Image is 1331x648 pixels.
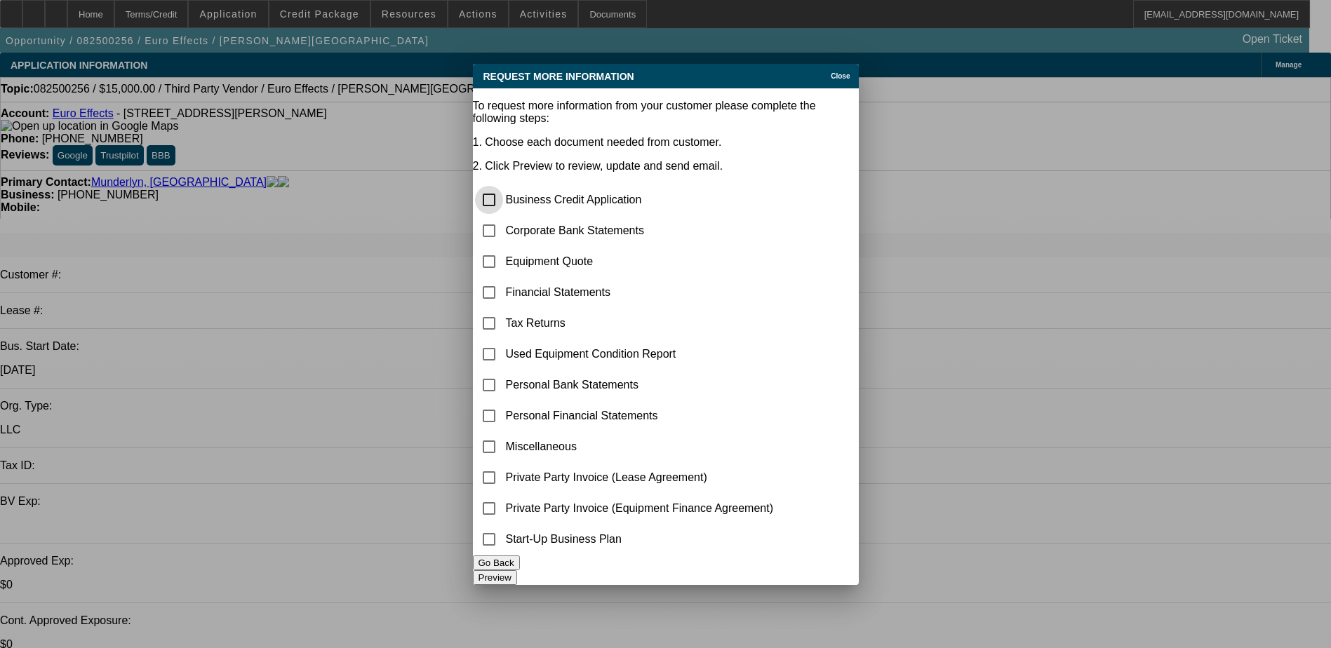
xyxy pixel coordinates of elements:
td: Financial Statements [505,278,775,307]
p: To request more information from your customer please complete the following steps: [473,100,859,125]
td: Used Equipment Condition Report [505,339,775,369]
span: Close [831,72,850,80]
p: 1. Choose each document needed from customer. [473,136,859,149]
td: Corporate Bank Statements [505,216,775,245]
td: Personal Bank Statements [505,370,775,400]
td: Private Party Invoice (Equipment Finance Agreement) [505,494,775,523]
td: Miscellaneous [505,432,775,461]
button: Go Back [473,555,520,570]
td: Private Party Invoice (Lease Agreement) [505,463,775,492]
td: Personal Financial Statements [505,401,775,431]
p: 2. Click Preview to review, update and send email. [473,160,859,173]
button: Preview [473,570,517,585]
td: Tax Returns [505,309,775,338]
td: Business Credit Application [505,185,775,215]
td: Start-Up Business Plan [505,525,775,554]
span: Request More Information [483,71,634,82]
td: Equipment Quote [505,247,775,276]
